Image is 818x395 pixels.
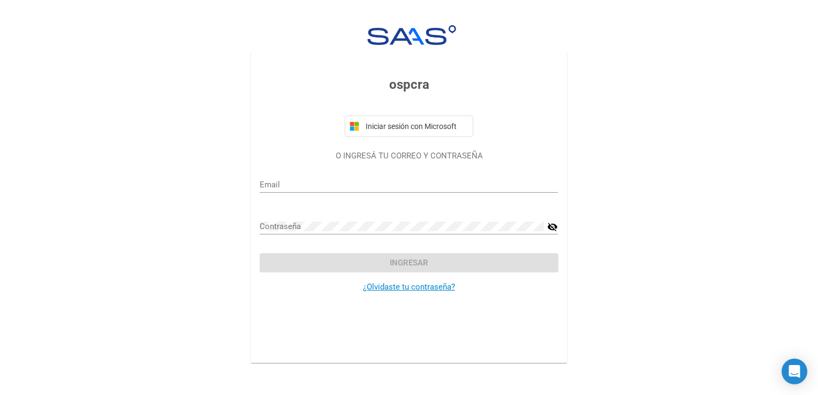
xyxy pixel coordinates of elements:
[260,75,558,94] h3: ospcra
[260,150,558,162] p: O INGRESÁ TU CORREO Y CONTRASEÑA
[363,282,455,292] a: ¿Olvidaste tu contraseña?
[260,253,558,272] button: Ingresar
[363,122,468,131] span: Iniciar sesión con Microsoft
[345,116,473,137] button: Iniciar sesión con Microsoft
[782,359,807,384] div: Open Intercom Messenger
[390,258,428,268] span: Ingresar
[547,221,558,233] mat-icon: visibility_off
